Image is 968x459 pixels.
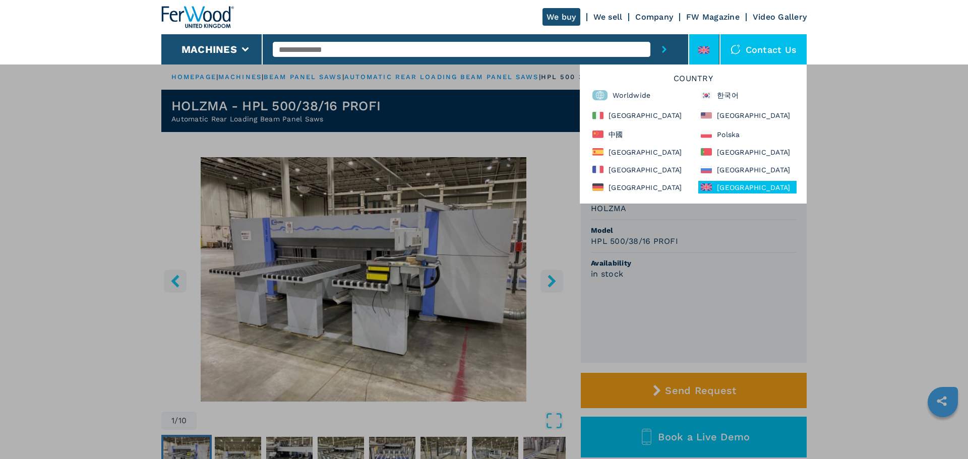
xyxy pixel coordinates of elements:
[590,181,688,193] div: [GEOGRAPHIC_DATA]
[698,88,797,103] div: 한국어
[181,43,237,55] button: Machines
[635,12,673,22] a: Company
[753,12,807,22] a: Video Gallery
[698,128,797,141] div: Polska
[593,12,623,22] a: We sell
[720,34,807,64] div: Contact us
[590,146,688,158] div: [GEOGRAPHIC_DATA]
[590,108,688,123] div: [GEOGRAPHIC_DATA]
[161,6,234,28] img: Ferwood
[590,88,688,103] div: Worldwide
[698,181,797,193] div: [GEOGRAPHIC_DATA]
[698,108,797,123] div: [GEOGRAPHIC_DATA]
[542,8,580,26] a: We buy
[731,44,741,54] img: Contact us
[686,12,740,22] a: FW Magazine
[590,163,688,176] div: [GEOGRAPHIC_DATA]
[585,75,802,88] h6: Country
[698,146,797,158] div: [GEOGRAPHIC_DATA]
[650,34,678,64] button: submit-button
[590,128,688,141] div: 中國
[698,163,797,176] div: [GEOGRAPHIC_DATA]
